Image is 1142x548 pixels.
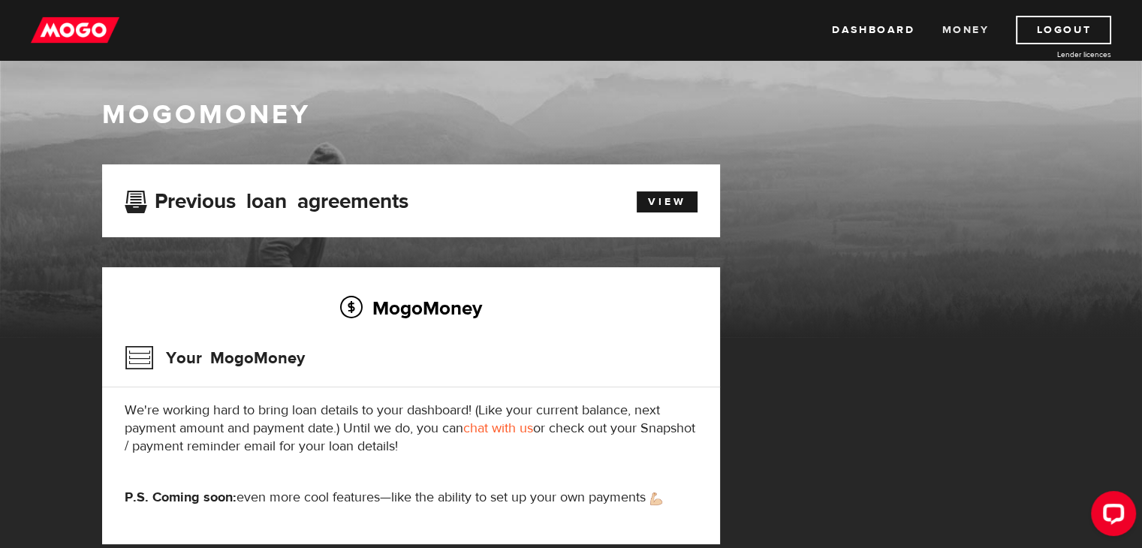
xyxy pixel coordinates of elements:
a: View [637,191,698,212]
a: Logout [1016,16,1111,44]
h3: Previous loan agreements [125,189,408,209]
h1: MogoMoney [102,99,1041,131]
a: Dashboard [832,16,915,44]
img: mogo_logo-11ee424be714fa7cbb0f0f49df9e16ec.png [31,16,119,44]
p: even more cool features—like the ability to set up your own payments [125,489,698,507]
a: Money [942,16,989,44]
h3: Your MogoMoney [125,339,305,378]
h2: MogoMoney [125,292,698,324]
strong: P.S. Coming soon: [125,489,237,506]
a: chat with us [463,420,533,437]
iframe: LiveChat chat widget [1079,485,1142,548]
img: strong arm emoji [650,492,662,505]
a: Lender licences [999,49,1111,60]
p: We're working hard to bring loan details to your dashboard! (Like your current balance, next paym... [125,402,698,456]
